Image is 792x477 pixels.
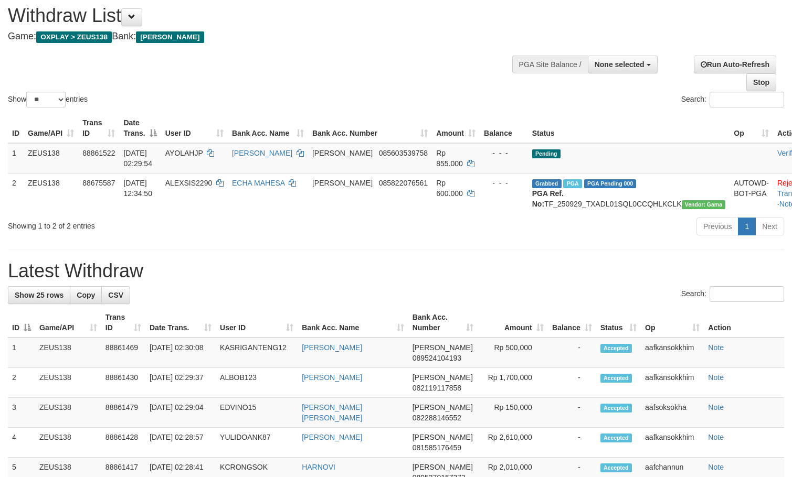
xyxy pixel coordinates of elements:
a: Next [755,218,784,235]
th: Game/API: activate to sort column ascending [35,308,101,338]
a: Previous [696,218,738,235]
a: 1 [738,218,756,235]
th: Trans ID: activate to sort column ascending [78,113,119,143]
th: Bank Acc. Number: activate to sort column ascending [308,113,432,143]
span: Pending [532,149,561,158]
td: [DATE] 02:28:57 [145,428,216,458]
td: [DATE] 02:30:08 [145,338,216,368]
span: [PERSON_NAME] [312,149,373,157]
a: HARNOVI [302,463,335,471]
span: ALEXSIS2290 [165,179,213,187]
td: 1 [8,143,24,174]
td: [DATE] 02:29:37 [145,368,216,398]
span: Marked by aafpengsreynich [563,179,582,188]
input: Search: [710,286,784,302]
td: 4 [8,428,35,458]
td: YULIDOANK87 [216,428,298,458]
td: 88861428 [101,428,145,458]
th: Status [528,113,730,143]
td: - [548,338,596,368]
span: [DATE] 12:34:50 [123,179,152,198]
span: Copy 082119117858 to clipboard [413,384,461,392]
td: Rp 150,000 [478,398,548,428]
select: Showentries [26,92,66,107]
td: Rp 2,610,000 [478,428,548,458]
span: Copy 081585176459 to clipboard [413,443,461,452]
td: EDVINO15 [216,398,298,428]
span: PGA Pending [584,179,637,188]
a: ECHA MAHESA [232,179,284,187]
span: [PERSON_NAME] [136,31,204,43]
td: [DATE] 02:29:04 [145,398,216,428]
td: - [548,368,596,398]
th: Date Trans.: activate to sort column descending [119,113,161,143]
td: 3 [8,398,35,428]
div: Showing 1 to 2 of 2 entries [8,216,322,231]
input: Search: [710,92,784,107]
td: aafkansokkhim [641,368,704,398]
th: Balance [480,113,528,143]
td: ZEUS138 [35,398,101,428]
th: Game/API: activate to sort column ascending [24,113,78,143]
a: Note [708,433,724,441]
td: TF_250929_TXADL01SQL0CCQHLKCLK [528,173,730,213]
span: None selected [595,60,645,69]
th: Date Trans.: activate to sort column ascending [145,308,216,338]
div: - - - [484,178,524,188]
td: ALBOB123 [216,368,298,398]
a: [PERSON_NAME] [PERSON_NAME] [302,403,362,422]
span: Accepted [600,344,632,353]
span: Rp 600.000 [436,179,463,198]
a: Stop [746,73,776,91]
td: AUTOWD-BOT-PGA [730,173,773,213]
td: 1 [8,338,35,368]
a: Note [708,463,724,471]
th: Balance: activate to sort column ascending [548,308,596,338]
span: Copy 085822076561 to clipboard [379,179,428,187]
a: [PERSON_NAME] [232,149,292,157]
td: ZEUS138 [24,173,78,213]
span: Show 25 rows [15,291,64,299]
span: Copy [77,291,95,299]
th: Op: activate to sort column ascending [730,113,773,143]
td: ZEUS138 [24,143,78,174]
a: Run Auto-Refresh [694,56,776,73]
b: PGA Ref. No: [532,189,564,208]
span: Copy 089524104193 to clipboard [413,354,461,362]
span: [PERSON_NAME] [413,463,473,471]
span: [PERSON_NAME] [413,343,473,352]
a: [PERSON_NAME] [302,373,362,382]
span: Accepted [600,433,632,442]
span: [PERSON_NAME] [312,179,373,187]
td: 88861430 [101,368,145,398]
span: Accepted [600,404,632,413]
td: 88861469 [101,338,145,368]
a: Show 25 rows [8,286,70,304]
span: [PERSON_NAME] [413,373,473,382]
a: [PERSON_NAME] [302,433,362,441]
a: CSV [101,286,130,304]
th: Bank Acc. Name: activate to sort column ascending [228,113,308,143]
td: aafsoksokha [641,398,704,428]
span: AYOLAHJP [165,149,203,157]
h1: Withdraw List [8,5,518,26]
td: Rp 1,700,000 [478,368,548,398]
td: aafkansokkhim [641,428,704,458]
button: None selected [588,56,658,73]
span: Vendor URL: https://trx31.1velocity.biz [682,200,726,209]
span: Grabbed [532,179,562,188]
th: Amount: activate to sort column ascending [478,308,548,338]
th: User ID: activate to sort column ascending [216,308,298,338]
a: Note [708,343,724,352]
a: Note [708,373,724,382]
td: 88861479 [101,398,145,428]
span: Accepted [600,463,632,472]
th: Op: activate to sort column ascending [641,308,704,338]
td: - [548,398,596,428]
th: User ID: activate to sort column ascending [161,113,228,143]
td: ZEUS138 [35,428,101,458]
th: Amount: activate to sort column ascending [432,113,480,143]
td: 2 [8,173,24,213]
th: ID [8,113,24,143]
span: OXPLAY > ZEUS138 [36,31,112,43]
